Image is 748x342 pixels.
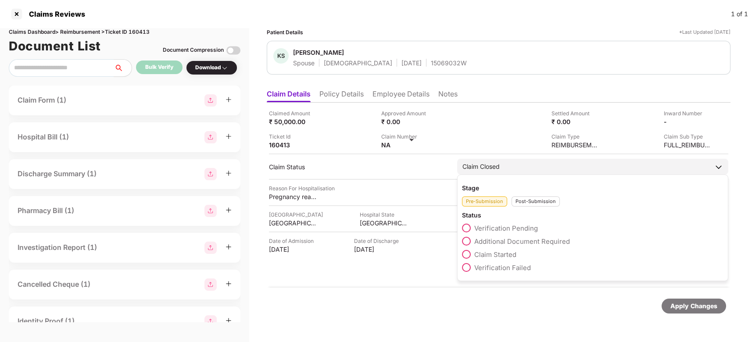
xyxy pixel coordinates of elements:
[145,63,173,71] div: Bulk Verify
[204,205,217,217] img: svg+xml;base64,PHN2ZyBpZD0iR3JvdXBfMjg4MTMiIGRhdGEtbmFtZT0iR3JvdXAgMjg4MTMiIHhtbG5zPSJodHRwOi8vd3...
[319,89,364,102] li: Policy Details
[551,118,600,126] div: ₹ 0.00
[9,36,101,56] h1: Document List
[360,219,408,227] div: [GEOGRAPHIC_DATA]
[225,133,232,139] span: plus
[462,184,723,192] div: Stage
[269,192,317,201] div: Pregnancy realted
[226,43,240,57] img: svg+xml;base64,PHN2ZyBpZD0iVG9nZ2xlLTMyeDMyIiB4bWxucz0iaHR0cDovL3d3dy53My5vcmcvMjAwMC9zdmciIHdpZH...
[664,132,712,141] div: Claim Sub Type
[18,316,75,327] div: Identity Proof (1)
[381,141,429,149] div: NA
[381,118,429,126] div: ₹ 0.00
[401,59,422,67] div: [DATE]
[269,118,317,126] div: ₹ 50,000.00
[360,210,408,219] div: Hospital State
[204,168,217,180] img: svg+xml;base64,PHN2ZyBpZD0iR3JvdXBfMjg4MTMiIGRhdGEtbmFtZT0iR3JvdXAgMjg4MTMiIHhtbG5zPSJodHRwOi8vd3...
[269,163,448,171] div: Claim Status
[664,118,712,126] div: -
[679,28,730,36] div: *Last Updated [DATE]
[462,211,723,219] div: Status
[114,59,132,77] button: search
[670,301,717,311] div: Apply Changes
[18,95,66,106] div: Claim Form (1)
[163,46,224,54] div: Document Compression
[438,89,458,102] li: Notes
[267,89,311,102] li: Claim Details
[18,205,74,216] div: Pharmacy Bill (1)
[204,278,217,291] img: svg+xml;base64,PHN2ZyBpZD0iR3JvdXBfMjg4MTMiIGRhdGEtbmFtZT0iR3JvdXAgMjg4MTMiIHhtbG5zPSJodHRwOi8vd3...
[18,168,97,179] div: Discharge Summary (1)
[204,242,217,254] img: svg+xml;base64,PHN2ZyBpZD0iR3JvdXBfMjg4MTMiIGRhdGEtbmFtZT0iR3JvdXAgMjg4MTMiIHhtbG5zPSJodHRwOi8vd3...
[324,59,392,67] div: [DEMOGRAPHIC_DATA]
[273,48,289,64] div: KS
[225,207,232,213] span: plus
[204,94,217,107] img: svg+xml;base64,PHN2ZyBpZD0iR3JvdXBfMjg4MTMiIGRhdGEtbmFtZT0iR3JvdXAgMjg4MTMiIHhtbG5zPSJodHRwOi8vd3...
[664,141,712,149] div: FULL_REIMBURSEMENT
[18,279,90,290] div: Cancelled Cheque (1)
[225,170,232,176] span: plus
[225,244,232,250] span: plus
[714,163,723,171] img: downArrowIcon
[354,237,402,245] div: Date of Discharge
[354,245,402,253] div: [DATE]
[225,281,232,287] span: plus
[462,162,500,171] div: Claim Closed
[551,109,600,118] div: Settled Amount
[24,10,85,18] div: Claims Reviews
[18,242,97,253] div: Investigation Report (1)
[114,64,132,71] span: search
[293,59,315,67] div: Spouse
[204,131,217,143] img: svg+xml;base64,PHN2ZyBpZD0iR3JvdXBfMjg4MTMiIGRhdGEtbmFtZT0iR3JvdXAgMjg4MTMiIHhtbG5zPSJodHRwOi8vd3...
[269,219,317,227] div: [GEOGRAPHIC_DATA]
[221,64,228,71] img: svg+xml;base64,PHN2ZyBpZD0iRHJvcGRvd24tMzJ4MzIiIHhtbG5zPSJodHRwOi8vd3d3LnczLm9yZy8yMDAwL3N2ZyIgd2...
[293,48,344,57] div: [PERSON_NAME]
[267,28,303,36] div: Patient Details
[269,184,335,192] div: Reason For Hospitalisation
[225,317,232,324] span: plus
[269,245,317,253] div: [DATE]
[462,196,507,207] div: Pre-Submission
[381,132,429,141] div: Claim Number
[474,224,538,232] span: Verification Pending
[551,141,600,149] div: REIMBURSEMENT
[269,132,317,141] div: Ticket Id
[431,59,467,67] div: 15069032W
[204,315,217,328] img: svg+xml;base64,PHN2ZyBpZD0iR3JvdXBfMjg4MTMiIGRhdGEtbmFtZT0iR3JvdXAgMjg4MTMiIHhtbG5zPSJodHRwOi8vd3...
[551,132,600,141] div: Claim Type
[225,96,232,103] span: plus
[269,141,317,149] div: 160413
[9,28,240,36] div: Claims Dashboard > Reimbursement > Ticket ID 160413
[474,237,570,246] span: Additional Document Required
[512,196,560,207] div: Post-Submission
[269,210,323,219] div: [GEOGRAPHIC_DATA]
[18,132,69,142] div: Hospital Bill (1)
[372,89,429,102] li: Employee Details
[474,250,516,259] span: Claim Started
[731,9,748,19] div: 1 of 1
[269,109,317,118] div: Claimed Amount
[474,264,531,272] span: Verification Failed
[195,64,228,72] div: Download
[664,109,712,118] div: Inward Number
[381,109,429,118] div: Approved Amount
[269,237,317,245] div: Date of Admission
